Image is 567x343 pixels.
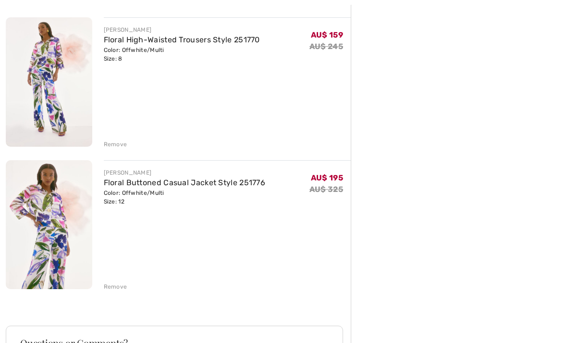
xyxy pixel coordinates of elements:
[311,174,343,183] span: AU$ 195
[104,189,266,206] div: Color: Offwhite/Multi Size: 12
[104,283,127,292] div: Remove
[104,36,260,45] a: Floral High-Waisted Trousers Style 251770
[104,169,266,178] div: [PERSON_NAME]
[104,178,266,188] a: Floral Buttoned Casual Jacket Style 251776
[6,18,92,147] img: Floral High-Waisted Trousers Style 251770
[104,140,127,149] div: Remove
[6,161,92,290] img: Floral Buttoned Casual Jacket Style 251776
[104,26,260,35] div: [PERSON_NAME]
[309,42,343,51] s: AU$ 245
[311,31,343,40] span: AU$ 159
[309,185,343,194] s: AU$ 325
[104,46,260,64] div: Color: Offwhite/Multi Size: 8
